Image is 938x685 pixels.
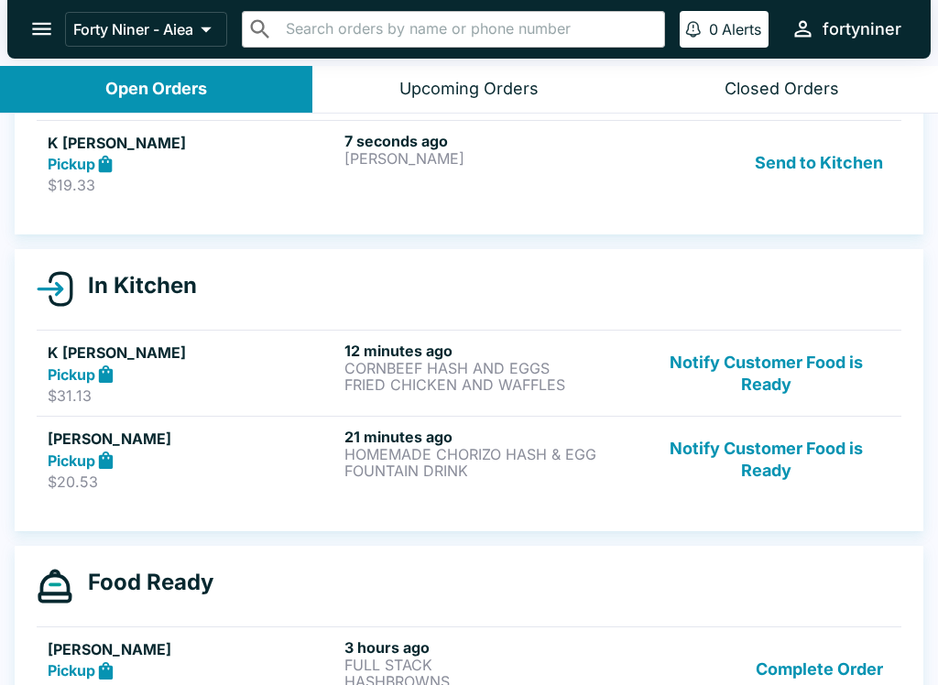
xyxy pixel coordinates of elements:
[48,386,337,405] p: $31.13
[783,9,909,49] button: fortyniner
[344,446,634,462] p: HOMEMADE CHORIZO HASH & EGG
[37,330,901,416] a: K [PERSON_NAME]Pickup$31.1312 minutes agoCORNBEEF HASH AND EGGSFRIED CHICKEN AND WAFFLESNotify Cu...
[48,365,95,384] strong: Pickup
[344,428,634,446] h6: 21 minutes ago
[280,16,657,42] input: Search orders by name or phone number
[344,657,634,673] p: FULL STACK
[344,462,634,479] p: FOUNTAIN DRINK
[48,661,95,680] strong: Pickup
[48,155,95,173] strong: Pickup
[344,360,634,376] p: CORNBEEF HASH AND EGGS
[642,342,890,405] button: Notify Customer Food is Ready
[48,451,95,470] strong: Pickup
[823,18,901,40] div: fortyniner
[747,132,890,195] button: Send to Kitchen
[399,79,539,100] div: Upcoming Orders
[48,428,337,450] h5: [PERSON_NAME]
[18,5,65,52] button: open drawer
[37,416,901,502] a: [PERSON_NAME]Pickup$20.5321 minutes agoHOMEMADE CHORIZO HASH & EGGFOUNTAIN DRINKNotify Customer F...
[73,20,193,38] p: Forty Niner - Aiea
[344,638,634,657] h6: 3 hours ago
[48,342,337,364] h5: K [PERSON_NAME]
[73,569,213,596] h4: Food Ready
[37,120,901,206] a: K [PERSON_NAME]Pickup$19.337 seconds ago[PERSON_NAME]Send to Kitchen
[48,132,337,154] h5: K [PERSON_NAME]
[48,638,337,660] h5: [PERSON_NAME]
[105,79,207,100] div: Open Orders
[709,20,718,38] p: 0
[48,473,337,491] p: $20.53
[73,272,197,299] h4: In Kitchen
[725,79,839,100] div: Closed Orders
[344,150,634,167] p: [PERSON_NAME]
[344,342,634,360] h6: 12 minutes ago
[344,376,634,393] p: FRIED CHICKEN AND WAFFLES
[65,12,227,47] button: Forty Niner - Aiea
[722,20,761,38] p: Alerts
[48,176,337,194] p: $19.33
[344,132,634,150] h6: 7 seconds ago
[642,428,890,491] button: Notify Customer Food is Ready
